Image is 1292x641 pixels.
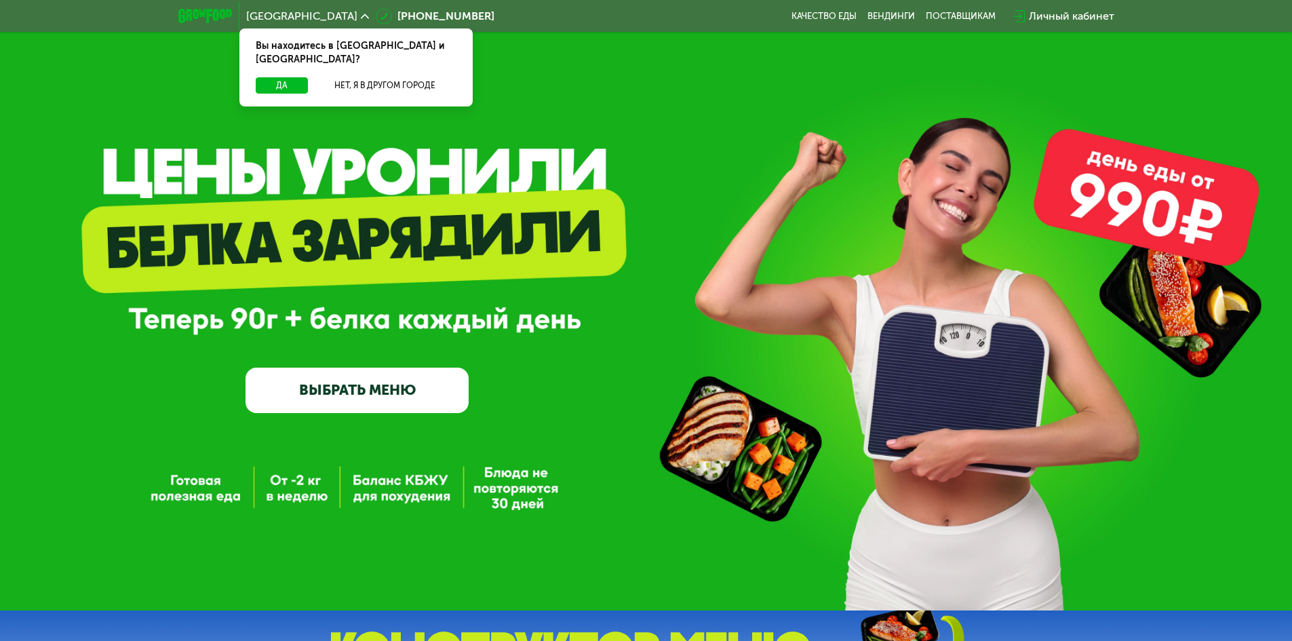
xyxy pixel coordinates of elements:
[256,77,308,94] button: Да
[239,28,473,77] div: Вы находитесь в [GEOGRAPHIC_DATA] и [GEOGRAPHIC_DATA]?
[867,11,915,22] a: Вендинги
[791,11,857,22] a: Качество еды
[246,368,469,412] a: ВЫБРАТЬ МЕНЮ
[926,11,996,22] div: поставщикам
[246,11,357,22] span: [GEOGRAPHIC_DATA]
[1029,8,1114,24] div: Личный кабинет
[376,8,494,24] a: [PHONE_NUMBER]
[313,77,456,94] button: Нет, я в другом городе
